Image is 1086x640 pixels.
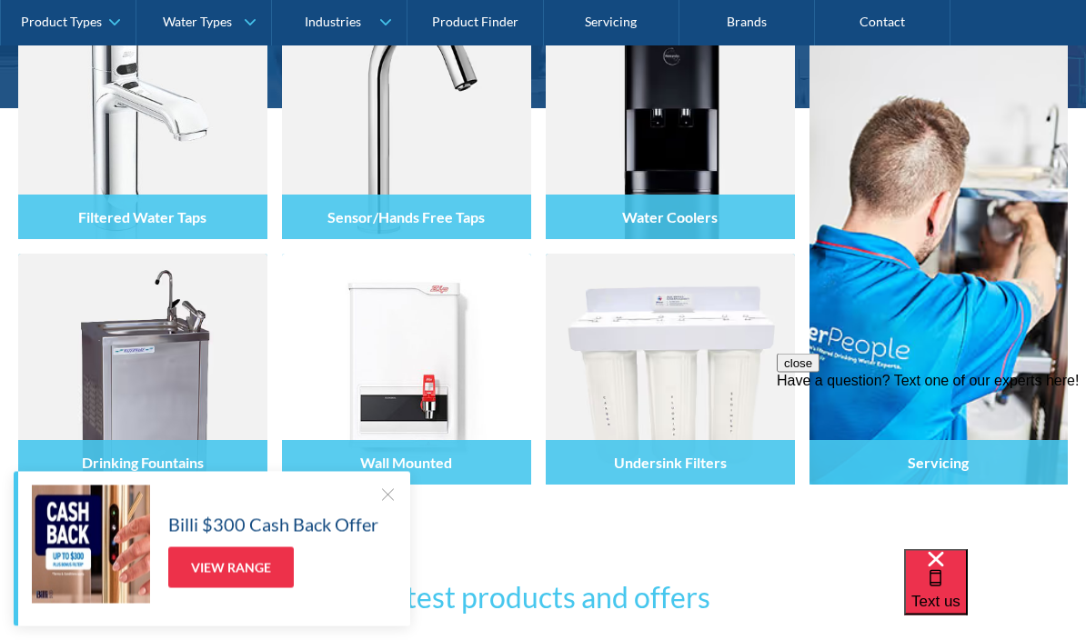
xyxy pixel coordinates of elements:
img: Undersink Filters [546,255,795,485]
h4: Water Coolers [622,209,718,226]
h4: Sensor/Hands Free Taps [327,209,485,226]
h3: Latest products and offers [188,576,898,620]
a: Servicing [809,9,1069,485]
img: Drinking Fountains [18,255,267,485]
iframe: podium webchat widget prompt [777,354,1086,572]
a: View Range [168,547,294,588]
div: Product Types [21,15,102,30]
h4: Drinking Fountains [82,455,204,472]
h4: Wall Mounted [360,455,452,472]
iframe: podium webchat widget bubble [904,549,1086,640]
div: Industries [305,15,361,30]
h4: Undersink Filters [614,455,727,472]
h5: Billi $300 Cash Back Offer [168,511,378,538]
div: Water Types [163,15,232,30]
a: Filtered Water Taps [18,9,267,240]
img: Wall Mounted [282,255,531,485]
a: Sensor/Hands Free Taps [282,9,531,240]
img: Billi $300 Cash Back Offer [32,485,150,604]
a: Water Coolers [546,9,795,240]
h4: Filtered Water Taps [78,209,206,226]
